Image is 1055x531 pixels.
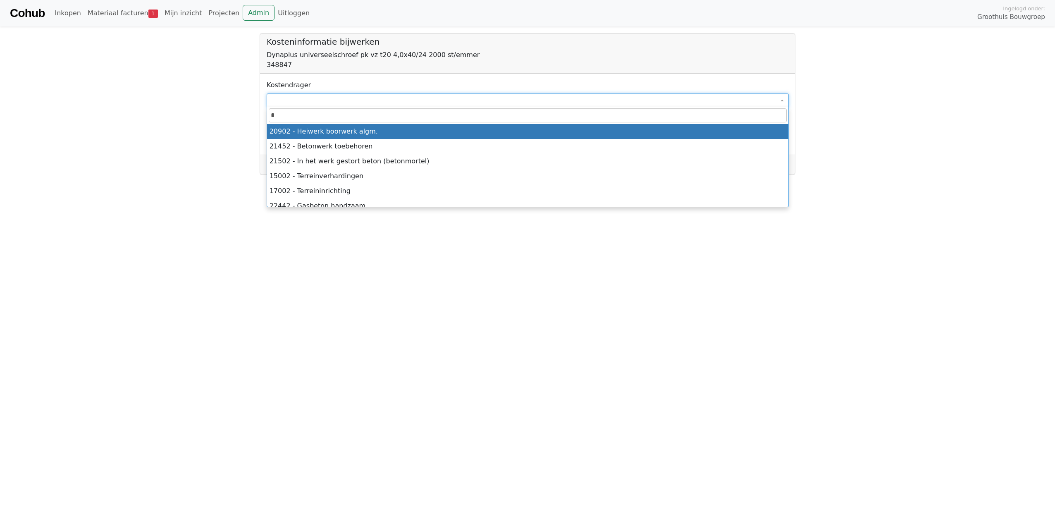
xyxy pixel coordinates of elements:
a: Projecten [205,5,243,22]
label: Kostendrager [267,80,311,90]
a: Uitloggen [274,5,313,22]
div: 348847 [267,60,788,70]
li: 20902 - Heiwerk boorwerk algm. [267,124,788,139]
li: 21502 - In het werk gestort beton (betonmortel) [267,154,788,169]
a: Admin [243,5,274,21]
a: Mijn inzicht [161,5,205,22]
li: 15002 - Terreinverhardingen [267,169,788,184]
li: 17002 - Terreininrichting [267,184,788,199]
span: Ingelogd onder: [1003,5,1045,12]
span: Groothuis Bouwgroep [977,12,1045,22]
div: Dynaplus universeelschroef pk vz t20 4,0x40/24 2000 st/emmer [267,50,788,60]
a: Cohub [10,3,45,23]
span: 1 [148,10,158,18]
li: 21452 - Betonwerk toebehoren [267,139,788,154]
li: 22442 - Gasbeton handzaam [267,199,788,213]
a: Inkopen [51,5,84,22]
a: Materiaal facturen1 [84,5,161,22]
h5: Kosteninformatie bijwerken [267,37,788,47]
